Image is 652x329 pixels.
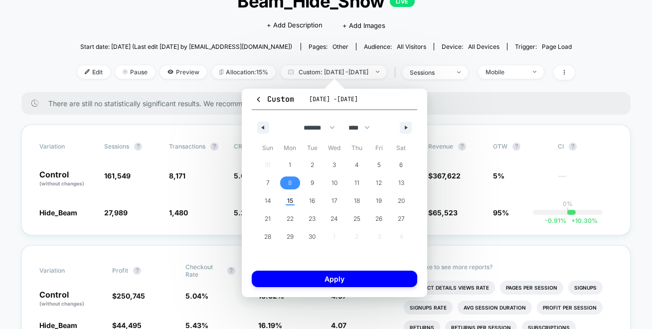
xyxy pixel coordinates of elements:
span: (without changes) [39,301,84,307]
button: 23 [301,210,324,228]
span: 2 [311,156,314,174]
div: Mobile [486,68,525,76]
span: 8,171 [169,171,185,180]
span: 250,745 [117,292,145,300]
button: 2 [301,156,324,174]
p: Control [39,291,102,308]
span: 14 [265,192,271,210]
button: ? [133,267,141,275]
span: 5.04 % [185,292,208,300]
button: 1 [279,156,302,174]
span: 7 [266,174,270,192]
span: There are still no statistically significant results. We recommend waiting a few more days [48,99,611,108]
img: end [376,71,379,73]
span: Transactions [169,143,205,150]
span: 367,622 [433,171,461,180]
span: 95% [493,208,509,217]
span: Pause [115,65,155,79]
img: end [123,69,128,74]
span: CI [558,143,613,151]
span: $ [428,208,458,217]
span: Profit [112,267,128,274]
button: 8 [279,174,302,192]
span: Revenue [428,143,453,150]
button: ? [227,267,235,275]
span: + [571,217,575,224]
span: 9 [311,174,314,192]
button: 26 [368,210,390,228]
span: 24 [330,210,338,228]
button: 3 [324,156,346,174]
button: 25 [345,210,368,228]
span: 17 [331,192,337,210]
span: 12 [376,174,382,192]
button: ? [210,143,218,151]
span: 23 [309,210,316,228]
span: 29 [287,228,294,246]
span: $ [112,292,145,300]
span: Custom: [DATE] - [DATE] [281,65,387,79]
div: sessions [410,69,450,76]
p: Control [39,170,94,187]
span: Mon [279,140,302,156]
span: Fri [368,140,390,156]
span: Tue [301,140,324,156]
img: edit [85,69,90,74]
span: 20 [398,192,405,210]
span: Preview [160,65,207,79]
span: Hide_Beam [39,208,77,217]
button: 11 [345,174,368,192]
span: 1 [289,156,291,174]
button: 20 [390,192,412,210]
li: Pages Per Session [500,281,563,295]
span: Edit [77,65,110,79]
span: 26 [375,210,382,228]
span: all devices [468,43,499,50]
span: Thu [345,140,368,156]
button: ? [569,143,577,151]
span: Wed [324,140,346,156]
span: other [332,43,348,50]
span: Sat [390,140,412,156]
button: Apply [252,271,417,287]
span: 161,549 [104,171,131,180]
span: Sun [257,140,279,156]
button: 24 [324,210,346,228]
span: + Add Description [267,20,323,30]
span: 8 [288,174,292,192]
button: 9 [301,174,324,192]
button: 5 [368,156,390,174]
img: end [533,71,536,73]
button: 18 [345,192,368,210]
span: Allocation: 15% [212,65,276,79]
li: Signups Rate [404,301,453,315]
button: 19 [368,192,390,210]
img: end [457,71,461,73]
button: 10 [324,174,346,192]
span: 19 [376,192,382,210]
span: 13 [398,174,404,192]
span: 25 [353,210,360,228]
span: 30 [309,228,316,246]
button: 15 [279,192,302,210]
button: 4 [345,156,368,174]
span: Sessions [104,143,129,150]
p: 0% [563,200,573,207]
span: 10.30 % [566,217,598,224]
button: 22 [279,210,302,228]
button: 29 [279,228,302,246]
li: Avg Session Duration [458,301,532,315]
span: 22 [287,210,294,228]
button: 27 [390,210,412,228]
span: 27,989 [104,208,128,217]
span: 3 [332,156,336,174]
button: 21 [257,210,279,228]
button: 16 [301,192,324,210]
span: Variation [39,263,94,278]
div: Pages: [309,43,348,50]
span: 65,523 [433,208,458,217]
img: calendar [288,69,294,74]
div: Audience: [364,43,426,50]
span: (without changes) [39,180,84,186]
span: [DATE] - [DATE] [309,95,358,103]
